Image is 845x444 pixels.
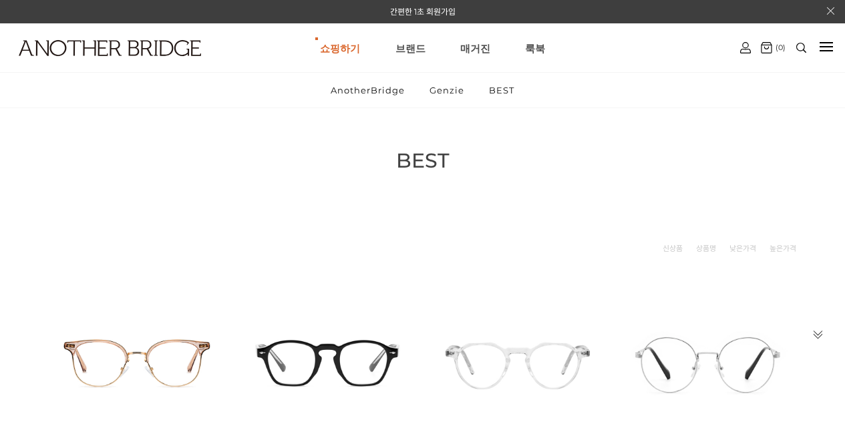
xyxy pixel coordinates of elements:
[663,242,683,255] a: 신상품
[772,43,786,52] span: (0)
[320,24,360,72] a: 쇼핑하기
[696,242,716,255] a: 상품명
[796,43,806,53] img: search
[761,42,772,53] img: cart
[390,7,456,17] a: 간편한 1초 회원가입
[19,40,201,56] img: logo
[395,24,426,72] a: 브랜드
[770,242,796,255] a: 높은가격
[7,40,134,89] a: logo
[319,73,416,107] a: AnotherBridge
[396,148,450,173] span: BEST
[460,24,490,72] a: 매거진
[525,24,545,72] a: 룩북
[761,42,786,53] a: (0)
[729,242,756,255] a: 낮은가격
[740,42,751,53] img: cart
[478,73,526,107] a: BEST
[418,73,476,107] a: Genzie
